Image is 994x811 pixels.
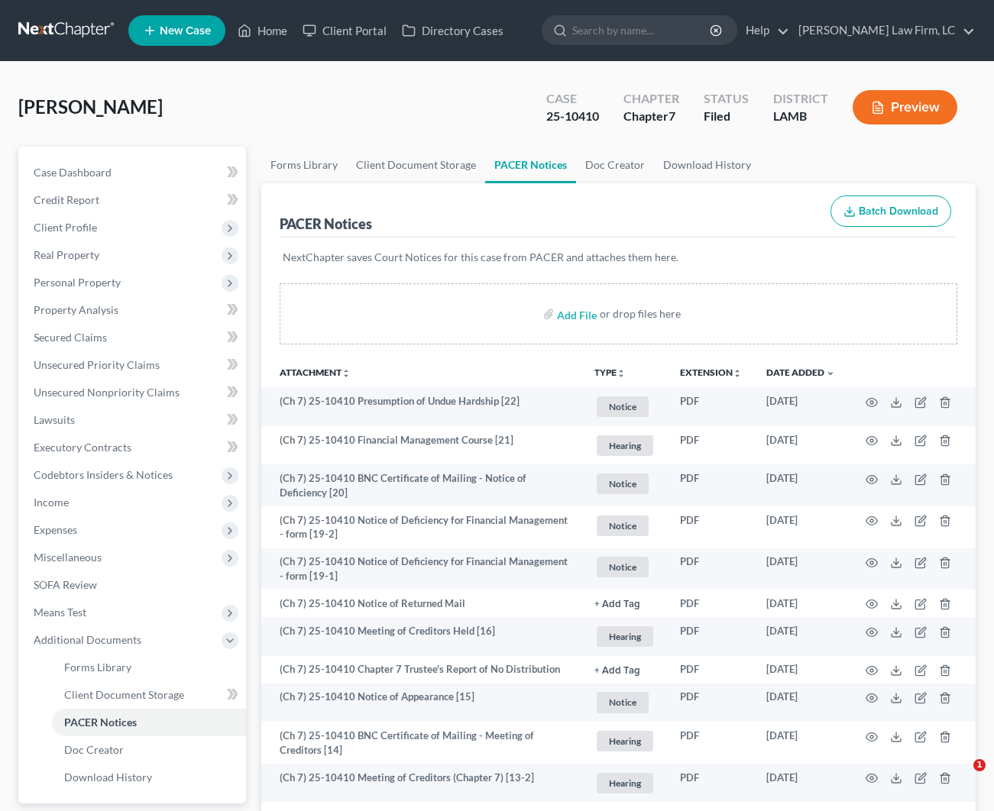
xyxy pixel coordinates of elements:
a: Credit Report [21,186,246,214]
a: Help [738,17,789,44]
span: Executory Contracts [34,441,131,454]
span: Additional Documents [34,633,141,646]
td: PDF [668,722,754,764]
a: Doc Creator [52,736,246,764]
span: Hearing [597,435,653,456]
span: Hearing [597,731,653,751]
span: Notice [597,396,649,417]
td: [DATE] [754,387,847,426]
a: Unsecured Priority Claims [21,351,246,379]
a: Hearing [594,433,656,458]
a: + Add Tag [594,662,656,677]
span: Hearing [597,626,653,647]
a: PACER Notices [485,147,576,183]
button: + Add Tag [594,599,640,609]
td: (Ch 7) 25-10410 Chapter 7 Trustee's Report of No Distribution [261,656,582,683]
td: PDF [668,387,754,426]
span: Notice [597,557,649,577]
td: PDF [668,506,754,548]
button: TYPEunfold_more [594,368,626,378]
div: Chapter [623,90,679,108]
a: Case Dashboard [21,159,246,186]
span: Expenses [34,523,77,536]
div: Status [704,90,749,108]
iframe: Intercom live chat [942,759,979,796]
a: Download History [52,764,246,791]
a: Notice [594,513,656,538]
i: unfold_more [342,369,351,378]
i: unfold_more [617,369,626,378]
td: PDF [668,617,754,656]
span: Means Test [34,606,86,619]
span: Unsecured Priority Claims [34,358,160,371]
span: 7 [669,108,675,123]
td: (Ch 7) 25-10410 Notice of Returned Mail [261,590,582,617]
a: Extensionunfold_more [680,367,742,378]
td: (Ch 7) 25-10410 Notice of Deficiency for Financial Management - form [19-2] [261,506,582,548]
button: + Add Tag [594,666,640,676]
span: Client Document Storage [64,688,184,701]
a: Forms Library [261,147,347,183]
span: PACER Notices [64,716,137,729]
td: [DATE] [754,656,847,683]
td: (Ch 7) 25-10410 Meeting of Creditors Held [16] [261,617,582,656]
span: Notice [597,692,649,712]
a: Notice [594,394,656,419]
a: Attachmentunfold_more [280,367,351,378]
a: Notice [594,690,656,715]
td: (Ch 7) 25-10410 Presumption of Undue Hardship [22] [261,387,582,426]
td: [DATE] [754,426,847,465]
span: Batch Download [859,205,938,218]
a: Forms Library [52,654,246,681]
span: Lawsuits [34,413,75,426]
span: Client Profile [34,221,97,234]
i: expand_more [826,369,835,378]
span: Hearing [597,773,653,793]
div: District [773,90,828,108]
span: Download History [64,771,152,784]
i: unfold_more [733,369,742,378]
a: Hearing [594,771,656,796]
a: + Add Tag [594,596,656,611]
a: Lawsuits [21,406,246,434]
span: Income [34,496,69,509]
div: LAMB [773,108,828,125]
td: (Ch 7) 25-10410 Meeting of Creditors (Chapter 7) [13-2] [261,764,582,803]
a: Doc Creator [576,147,654,183]
td: (Ch 7) 25-10410 BNC Certificate of Mailing - Notice of Deficiency [20] [261,464,582,506]
span: 1 [973,759,986,771]
td: PDF [668,764,754,803]
td: PDF [668,548,754,590]
span: New Case [160,25,211,37]
td: (Ch 7) 25-10410 Financial Management Course [21] [261,426,582,465]
div: or drop files here [600,306,681,321]
td: PDF [668,683,754,722]
a: Client Document Storage [52,681,246,709]
a: Property Analysis [21,296,246,324]
td: PDF [668,656,754,683]
span: Miscellaneous [34,551,102,564]
span: Case Dashboard [34,166,112,179]
p: NextChapter saves Court Notices for this case from PACER and attaches them here. [283,250,954,265]
div: 25-10410 [546,108,599,125]
td: [DATE] [754,683,847,722]
span: Credit Report [34,193,99,206]
a: Client Portal [295,17,394,44]
a: Date Added expand_more [766,367,835,378]
div: Chapter [623,108,679,125]
a: Download History [654,147,760,183]
input: Search by name... [572,16,712,44]
button: Batch Download [830,195,951,228]
a: Notice [594,471,656,496]
a: Directory Cases [394,17,511,44]
td: [DATE] [754,722,847,764]
span: SOFA Review [34,578,97,591]
div: PACER Notices [280,215,372,233]
span: Real Property [34,248,99,261]
td: (Ch 7) 25-10410 BNC Certificate of Mailing - Meeting of Creditors [14] [261,722,582,764]
span: Codebtors Insiders & Notices [34,468,173,481]
td: PDF [668,464,754,506]
td: [DATE] [754,764,847,803]
span: Notice [597,473,649,494]
a: Notice [594,554,656,580]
